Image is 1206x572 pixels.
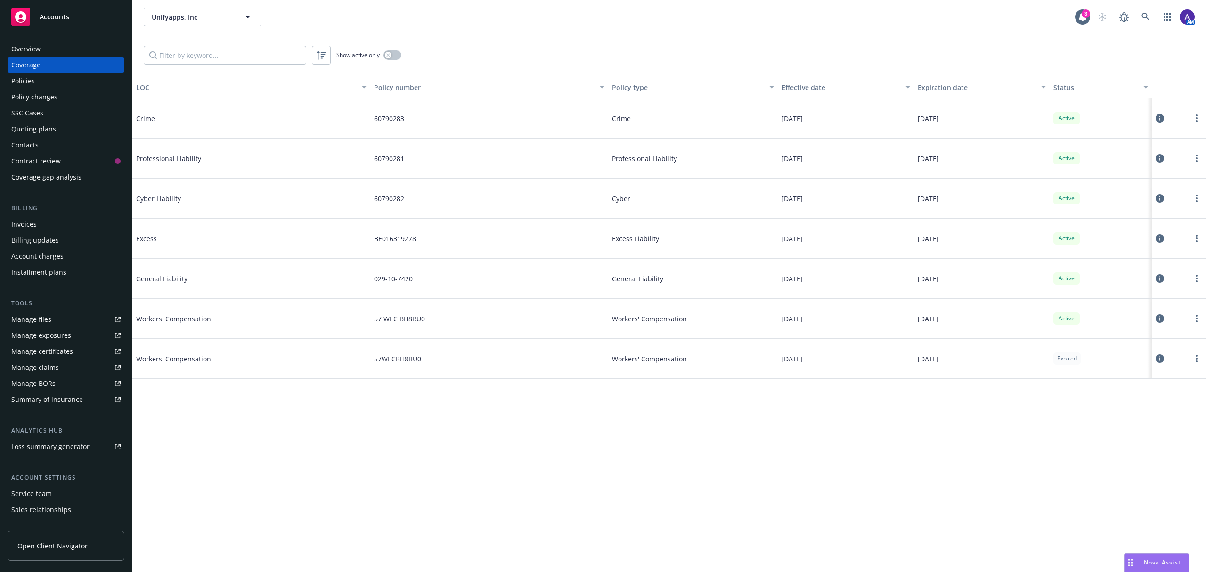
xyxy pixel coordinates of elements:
[8,138,124,153] a: Contacts
[144,46,306,65] input: Filter by keyword...
[374,354,421,364] span: 57WECBH8BU0
[1057,314,1076,323] span: Active
[8,204,124,213] div: Billing
[782,114,803,123] span: [DATE]
[1144,558,1181,566] span: Nova Assist
[374,274,413,284] span: 029-10-7420
[782,194,803,204] span: [DATE]
[1093,8,1112,26] a: Start snowing
[8,233,124,248] a: Billing updates
[782,354,803,364] span: [DATE]
[336,51,380,59] span: Show active only
[612,234,659,244] span: Excess Liability
[11,41,41,57] div: Overview
[1057,274,1076,283] span: Active
[8,299,124,308] div: Tools
[8,106,124,121] a: SSC Cases
[918,274,939,284] span: [DATE]
[11,518,65,533] div: Related accounts
[8,312,124,327] a: Manage files
[8,122,124,137] a: Quoting plans
[612,354,687,364] span: Workers' Compensation
[11,217,37,232] div: Invoices
[8,4,124,30] a: Accounts
[11,90,57,105] div: Policy changes
[374,234,416,244] span: BE016319278
[1125,554,1136,572] div: Drag to move
[918,82,1035,92] div: Expiration date
[8,426,124,435] div: Analytics hub
[918,114,939,123] span: [DATE]
[374,82,594,92] div: Policy number
[11,57,41,73] div: Coverage
[11,376,56,391] div: Manage BORs
[11,74,35,89] div: Policies
[374,194,404,204] span: 60790282
[374,314,425,324] span: 57 WEC BH8BU0
[11,265,66,280] div: Installment plans
[8,265,124,280] a: Installment plans
[11,233,59,248] div: Billing updates
[1057,154,1076,163] span: Active
[136,314,277,324] span: Workers' Compensation
[11,328,71,343] div: Manage exposures
[11,122,56,137] div: Quoting plans
[1124,553,1189,572] button: Nova Assist
[914,76,1050,98] button: Expiration date
[136,234,277,244] span: Excess
[782,274,803,284] span: [DATE]
[8,518,124,533] a: Related accounts
[11,344,73,359] div: Manage certificates
[136,274,277,284] span: General Liability
[1115,8,1133,26] a: Report a Bug
[8,486,124,501] a: Service team
[11,360,59,375] div: Manage claims
[11,170,81,185] div: Coverage gap analysis
[374,154,404,163] span: 60790281
[8,57,124,73] a: Coverage
[612,274,663,284] span: General Liability
[782,82,899,92] div: Effective date
[136,194,277,204] span: Cyber Liability
[1057,234,1076,243] span: Active
[778,76,913,98] button: Effective date
[1057,194,1076,203] span: Active
[11,392,83,407] div: Summary of insurance
[782,234,803,244] span: [DATE]
[11,486,52,501] div: Service team
[782,154,803,163] span: [DATE]
[8,90,124,105] a: Policy changes
[8,344,124,359] a: Manage certificates
[11,502,71,517] div: Sales relationships
[8,170,124,185] a: Coverage gap analysis
[8,502,124,517] a: Sales relationships
[136,82,356,92] div: LOC
[8,328,124,343] a: Manage exposures
[11,106,43,121] div: SSC Cases
[11,154,61,169] div: Contract review
[918,234,939,244] span: [DATE]
[1191,353,1202,364] a: more
[918,194,939,204] span: [DATE]
[608,76,778,98] button: Policy type
[1136,8,1155,26] a: Search
[1057,354,1077,363] span: Expired
[8,376,124,391] a: Manage BORs
[1191,153,1202,164] a: more
[918,354,939,364] span: [DATE]
[8,360,124,375] a: Manage claims
[612,82,764,92] div: Policy type
[11,312,51,327] div: Manage files
[1191,233,1202,244] a: more
[11,249,64,264] div: Account charges
[918,154,939,163] span: [DATE]
[612,114,631,123] span: Crime
[374,114,404,123] span: 60790283
[8,392,124,407] a: Summary of insurance
[1191,193,1202,204] a: more
[144,8,261,26] button: Unifyapps, Inc
[8,154,124,169] a: Contract review
[17,541,88,551] span: Open Client Navigator
[136,354,277,364] span: Workers' Compensation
